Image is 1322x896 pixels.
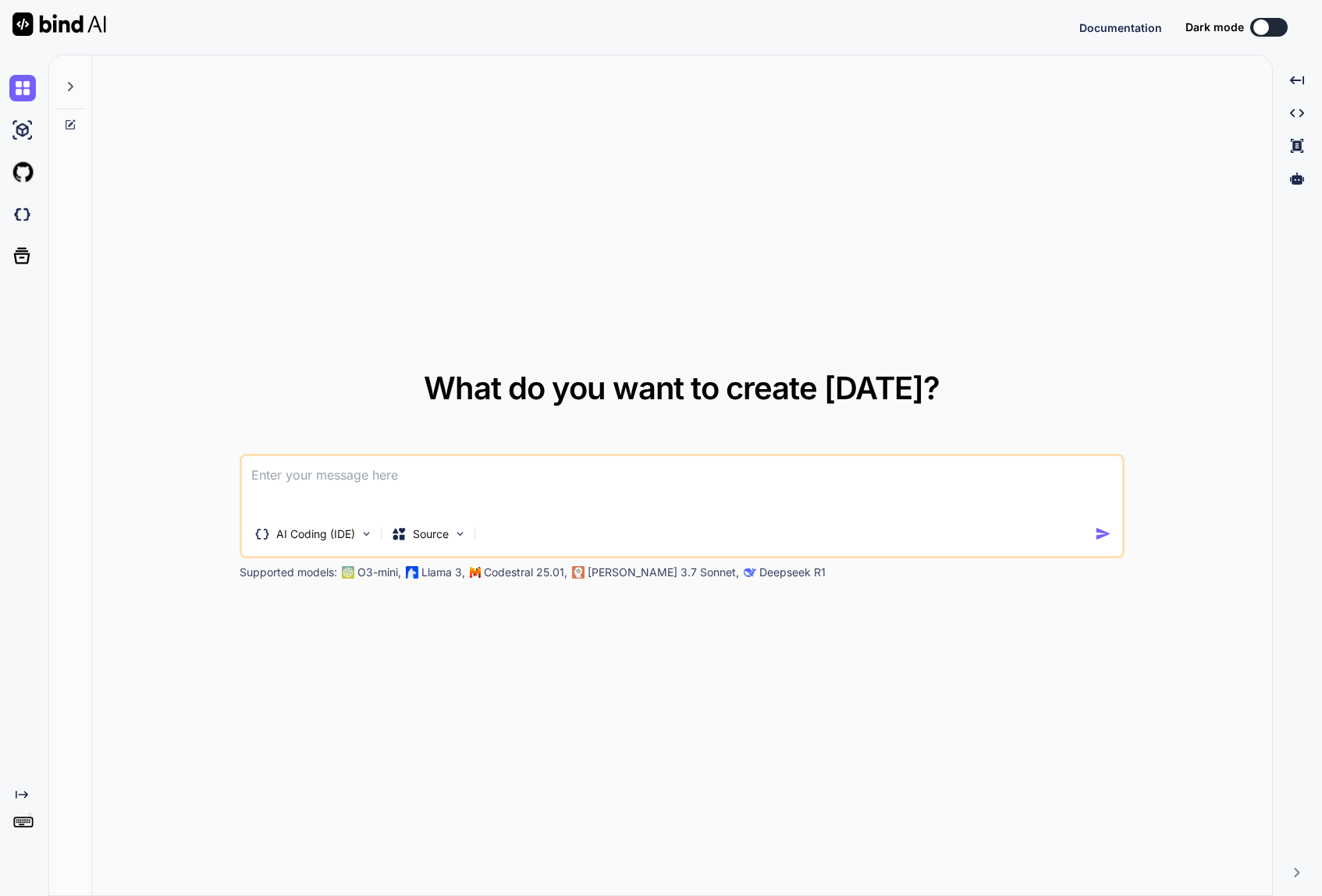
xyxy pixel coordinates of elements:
img: githubLight [9,159,36,186]
img: ai-studio [9,117,36,143]
p: AI Coding (IDE) [276,526,355,542]
img: Mistral-AI [470,567,481,578]
p: Llama 3, [421,565,465,580]
img: Llama2 [406,566,418,579]
button: Documentation [1079,19,1162,36]
span: Documentation [1079,21,1162,34]
p: [PERSON_NAME] 3.7 Sonnet, [588,565,739,580]
p: Deepseek R1 [759,565,826,580]
span: Dark mode [1185,19,1244,35]
img: claude [744,566,756,579]
span: What do you want to create [DATE]? [424,369,940,407]
img: chat [9,75,36,101]
p: Codestral 25.01, [484,565,567,580]
p: Source [413,526,449,542]
img: Pick Tools [360,527,373,540]
p: O3-mini, [357,565,401,580]
img: claude [572,566,585,579]
img: icon [1095,526,1111,542]
img: GPT-4 [342,566,354,579]
img: darkCloudIdeIcon [9,201,36,228]
img: Pick Models [453,527,467,540]
img: Bind AI [12,12,106,36]
p: Supported models: [240,565,337,580]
